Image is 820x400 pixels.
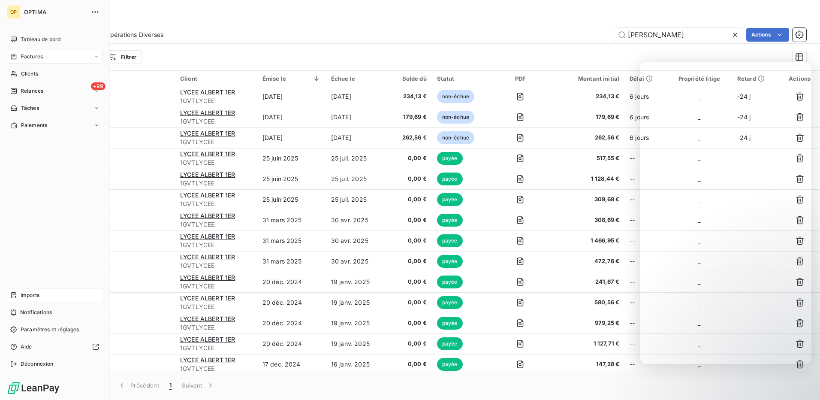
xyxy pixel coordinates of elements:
[437,276,463,288] span: payée
[20,309,52,316] span: Notifications
[552,75,620,82] div: Montant initial
[257,86,326,107] td: [DATE]
[180,336,235,343] span: LYCEE ALBERT 1ER
[552,236,620,245] span: 1 466,95 €
[437,75,489,82] div: Statut
[326,313,388,333] td: 19 janv. 2025
[624,230,666,251] td: --
[180,315,235,322] span: LYCEE ALBERT 1ER
[393,257,427,266] span: 0,00 €
[180,274,235,281] span: LYCEE ALBERT 1ER
[437,152,463,165] span: payée
[393,195,427,204] span: 0,00 €
[393,319,427,327] span: 0,00 €
[180,294,235,302] span: LYCEE ALBERT 1ER
[21,70,38,78] span: Clients
[180,109,235,116] span: LYCEE ALBERT 1ER
[326,251,388,272] td: 30 avr. 2025
[614,28,743,42] input: Rechercher
[21,36,60,43] span: Tableau de bord
[180,356,235,364] span: LYCEE ALBERT 1ER
[393,75,427,82] div: Solde dû
[624,333,666,354] td: --
[257,292,326,313] td: 20 déc. 2024
[624,313,666,333] td: --
[257,354,326,375] td: 17 déc. 2024
[791,371,811,391] iframe: Intercom live chat
[552,113,620,121] span: 179,69 €
[257,189,326,210] td: 25 juin 2025
[180,200,252,208] span: 1GVTLYCEE
[257,127,326,148] td: [DATE]
[21,291,39,299] span: Imports
[624,86,666,107] td: 6 jours
[21,343,32,351] span: Aide
[180,117,252,126] span: 1GVTLYCEE
[326,169,388,189] td: 25 juil. 2025
[180,130,235,137] span: LYCEE ALBERT 1ER
[180,323,252,332] span: 1GVTLYCEE
[257,169,326,189] td: 25 juin 2025
[257,230,326,251] td: 31 mars 2025
[91,82,106,90] span: +99
[331,75,383,82] div: Échue le
[21,121,47,129] span: Paiements
[437,234,463,247] span: payée
[180,261,252,270] span: 1GVTLYCEE
[326,148,388,169] td: 25 juil. 2025
[393,216,427,224] span: 0,00 €
[257,313,326,333] td: 20 déc. 2024
[180,220,252,229] span: 1GVTLYCEE
[624,148,666,169] td: --
[169,381,172,390] span: 1
[21,53,43,61] span: Factures
[552,360,620,369] span: 147,28 €
[164,376,177,394] button: 1
[624,127,666,148] td: 6 jours
[393,298,427,307] span: 0,00 €
[180,253,235,261] span: LYCEE ALBERT 1ER
[180,191,235,199] span: LYCEE ALBERT 1ER
[262,75,321,82] div: Émise le
[257,210,326,230] td: 31 mars 2025
[326,107,388,127] td: [DATE]
[624,292,666,313] td: --
[624,107,666,127] td: 6 jours
[624,354,666,375] td: --
[7,381,60,395] img: Logo LeanPay
[746,28,789,42] button: Actions
[177,376,220,394] button: Suivant
[393,133,427,142] span: 262,56 €
[257,272,326,292] td: 20 déc. 2024
[393,113,427,121] span: 179,69 €
[552,278,620,286] span: 241,67 €
[180,171,235,178] span: LYCEE ALBERT 1ER
[624,169,666,189] td: --
[257,148,326,169] td: 25 juin 2025
[257,251,326,272] td: 31 mars 2025
[180,138,252,146] span: 1GVTLYCEE
[106,30,163,39] span: Opérations Diverses
[24,9,86,15] span: OPTIMA
[499,75,542,82] div: PDF
[552,216,620,224] span: 308,69 €
[180,303,252,311] span: 1GVTLYCEE
[698,361,700,368] span: _
[21,360,54,368] span: Déconnexion
[257,107,326,127] td: [DATE]
[257,333,326,354] td: 20 déc. 2024
[437,358,463,371] span: payée
[7,5,21,19] div: OP
[640,62,811,364] iframe: Intercom live chat
[326,210,388,230] td: 30 avr. 2025
[180,212,235,219] span: LYCEE ALBERT 1ER
[180,158,252,167] span: 1GVTLYCEE
[180,97,252,105] span: 1GVTLYCEE
[437,90,474,103] span: non-échue
[552,339,620,348] span: 1 127,71 €
[21,87,43,95] span: Relances
[393,339,427,348] span: 0,00 €
[437,214,463,227] span: payée
[552,298,620,307] span: 580,56 €
[180,344,252,352] span: 1GVTLYCEE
